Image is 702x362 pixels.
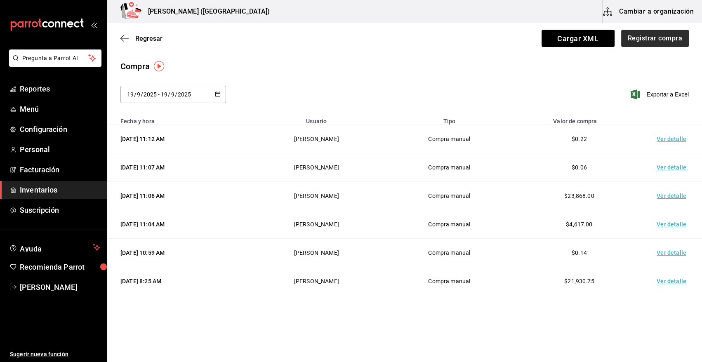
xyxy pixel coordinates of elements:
span: Personal [20,144,100,155]
td: Ver detalle [644,239,702,267]
td: Compra manual [384,210,514,239]
div: [DATE] 11:12 AM [120,135,239,143]
th: Valor de compra [514,113,644,125]
span: Ayuda [20,242,90,252]
div: [DATE] 11:06 AM [120,192,239,200]
td: [PERSON_NAME] [249,267,384,296]
td: [PERSON_NAME] [249,210,384,239]
td: [PERSON_NAME] [249,125,384,153]
span: $0.06 [572,164,587,171]
th: Fecha y hora [107,113,249,125]
td: Ver detalle [644,125,702,153]
span: $23,868.00 [564,193,594,199]
td: Compra manual [384,267,514,296]
td: Compra manual [384,239,514,267]
td: [PERSON_NAME] [249,153,384,182]
span: - [158,91,160,98]
span: $0.14 [572,249,587,256]
span: Facturación [20,164,100,175]
span: $21,930.75 [564,278,594,284]
td: [PERSON_NAME] [249,182,384,210]
td: Ver detalle [644,153,702,182]
td: [PERSON_NAME] [249,239,384,267]
span: $4,617.00 [566,221,592,228]
img: Tooltip marker [154,61,164,71]
span: / [168,91,170,98]
input: Year [177,91,191,98]
button: Registrar compra [621,30,689,47]
td: Compra manual [384,125,514,153]
span: Sugerir nueva función [10,350,100,359]
div: [DATE] 11:04 AM [120,220,239,228]
td: Ver detalle [644,267,702,296]
span: $0.22 [572,136,587,142]
input: Month [137,91,141,98]
span: Menú [20,103,100,115]
td: Compra manual [384,182,514,210]
div: [DATE] 10:59 AM [120,249,239,257]
h3: [PERSON_NAME] ([GEOGRAPHIC_DATA]) [141,7,270,16]
span: / [134,91,137,98]
a: Pregunta a Parrot AI [6,60,101,68]
input: Day [160,91,168,98]
td: Compra manual [384,153,514,182]
span: Configuración [20,124,100,135]
td: Ver detalle [644,182,702,210]
span: Recomienda Parrot [20,261,100,273]
div: [DATE] 11:07 AM [120,163,239,172]
span: [PERSON_NAME] [20,282,100,293]
span: Inventarios [20,184,100,195]
span: / [141,91,143,98]
input: Day [127,91,134,98]
th: Tipo [384,113,514,125]
span: / [175,91,177,98]
div: Compra [120,60,150,73]
span: Regresar [135,35,163,42]
th: Usuario [249,113,384,125]
button: Pregunta a Parrot AI [9,49,101,67]
button: Exportar a Excel [632,89,689,99]
span: Cargar XML [542,30,615,47]
td: Ver detalle [644,210,702,239]
div: [DATE] 8:25 AM [120,277,239,285]
span: Reportes [20,83,100,94]
button: Regresar [120,35,163,42]
input: Month [171,91,175,98]
input: Year [143,91,157,98]
span: Suscripción [20,205,100,216]
button: open_drawer_menu [91,21,97,28]
span: Pregunta a Parrot AI [22,54,89,63]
